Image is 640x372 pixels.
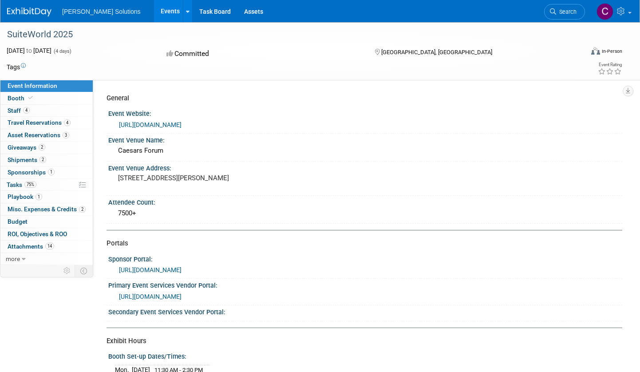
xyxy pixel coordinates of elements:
[24,181,36,188] span: 75%
[8,206,86,213] span: Misc. Expenses & Credits
[0,191,93,203] a: Playbook1
[7,47,51,54] span: [DATE] [DATE]
[8,156,46,163] span: Shipments
[48,169,55,175] span: 1
[108,350,622,361] div: Booth Set-up Dates/Times:
[7,8,51,16] img: ExhibitDay
[8,144,45,151] span: Giveaways
[0,117,93,129] a: Travel Reservations4
[108,196,622,207] div: Attendee Count:
[556,8,577,15] span: Search
[115,206,616,220] div: 7500+
[0,142,93,154] a: Giveaways2
[36,194,42,200] span: 1
[119,293,182,300] a: [URL][DOMAIN_NAME]
[601,48,622,55] div: In-Person
[108,253,622,264] div: Sponsor Portal:
[0,253,93,265] a: more
[0,129,93,141] a: Asset Reservations3
[0,228,93,240] a: ROI, Objectives & ROO
[544,4,585,20] a: Search
[107,336,616,346] div: Exhibit Hours
[40,156,46,163] span: 2
[8,95,35,102] span: Booth
[7,63,26,71] td: Tags
[591,47,600,55] img: Format-Inperson.png
[0,166,93,178] a: Sponsorships1
[381,49,492,55] span: [GEOGRAPHIC_DATA], [GEOGRAPHIC_DATA]
[8,218,28,225] span: Budget
[0,105,93,117] a: Staff4
[8,193,42,200] span: Playbook
[8,169,55,176] span: Sponsorships
[8,230,67,237] span: ROI, Objectives & ROO
[39,144,45,150] span: 2
[0,92,93,104] a: Booth
[0,80,93,92] a: Event Information
[0,154,93,166] a: Shipments2
[0,203,93,215] a: Misc. Expenses & Credits2
[63,132,69,139] span: 3
[53,48,71,54] span: (4 days)
[4,27,570,43] div: SuiteWorld 2025
[107,239,616,248] div: Portals
[0,216,93,228] a: Budget
[59,265,75,277] td: Personalize Event Tab Strip
[64,119,71,126] span: 4
[8,107,30,114] span: Staff
[25,47,33,54] span: to
[118,174,313,182] pre: [STREET_ADDRESS][PERSON_NAME]
[62,8,141,15] span: [PERSON_NAME] Solutions
[164,46,360,62] div: Committed
[115,144,616,158] div: Caesars Forum
[8,82,57,89] span: Event Information
[108,107,622,118] div: Event Website:
[108,305,622,317] div: Secondary Event Services Vendor Portal:
[75,265,93,277] td: Toggle Event Tabs
[0,179,93,191] a: Tasks75%
[108,134,622,145] div: Event Venue Name:
[107,94,616,103] div: General
[23,107,30,114] span: 4
[119,266,182,273] a: [URL][DOMAIN_NAME]
[597,3,613,20] img: Cameron Sigurdson
[108,162,622,173] div: Event Venue Address:
[8,131,69,139] span: Asset Reservations
[0,241,93,253] a: Attachments14
[79,206,86,213] span: 2
[6,255,20,262] span: more
[28,95,33,100] i: Booth reservation complete
[108,279,622,290] div: Primary Event Services Vendor Portal:
[119,121,182,128] a: [URL][DOMAIN_NAME]
[8,243,54,250] span: Attachments
[531,46,622,59] div: Event Format
[45,243,54,249] span: 14
[7,181,36,188] span: Tasks
[598,63,622,67] div: Event Rating
[8,119,71,126] span: Travel Reservations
